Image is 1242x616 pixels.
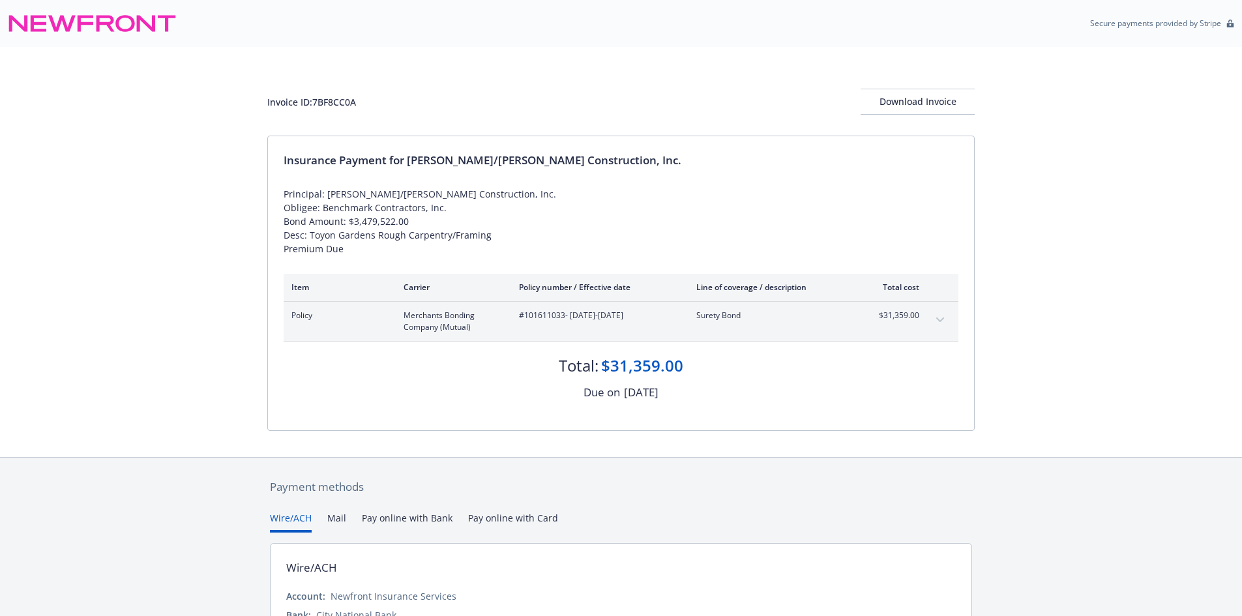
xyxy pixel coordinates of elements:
span: Merchants Bonding Company (Mutual) [404,310,498,333]
div: Policy number / Effective date [519,282,675,293]
div: Due on [584,384,620,401]
div: Insurance Payment for [PERSON_NAME]/[PERSON_NAME] Construction, Inc. [284,152,958,169]
div: Total: [559,355,599,377]
span: Policy [291,310,383,321]
div: Download Invoice [861,89,975,114]
button: Wire/ACH [270,511,312,533]
button: Mail [327,511,346,533]
div: PolicyMerchants Bonding Company (Mutual)#101611033- [DATE]-[DATE]Surety Bond$31,359.00expand content [284,302,958,341]
div: Carrier [404,282,498,293]
button: expand content [930,310,951,330]
div: Wire/ACH [286,559,337,576]
p: Secure payments provided by Stripe [1090,18,1221,29]
div: Newfront Insurance Services [331,589,456,603]
button: Download Invoice [861,89,975,115]
div: Account: [286,589,325,603]
span: $31,359.00 [870,310,919,321]
div: Line of coverage / description [696,282,850,293]
span: Surety Bond [696,310,850,321]
div: Invoice ID: 7BF8CC0A [267,95,356,109]
div: [DATE] [624,384,658,401]
button: Pay online with Card [468,511,558,533]
div: Principal: [PERSON_NAME]/[PERSON_NAME] Construction, Inc. Obligee: Benchmark Contractors, Inc. Bo... [284,187,958,256]
div: Total cost [870,282,919,293]
span: #101611033 - [DATE]-[DATE] [519,310,675,321]
button: Pay online with Bank [362,511,452,533]
div: Payment methods [270,478,972,495]
div: $31,359.00 [601,355,683,377]
div: Item [291,282,383,293]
